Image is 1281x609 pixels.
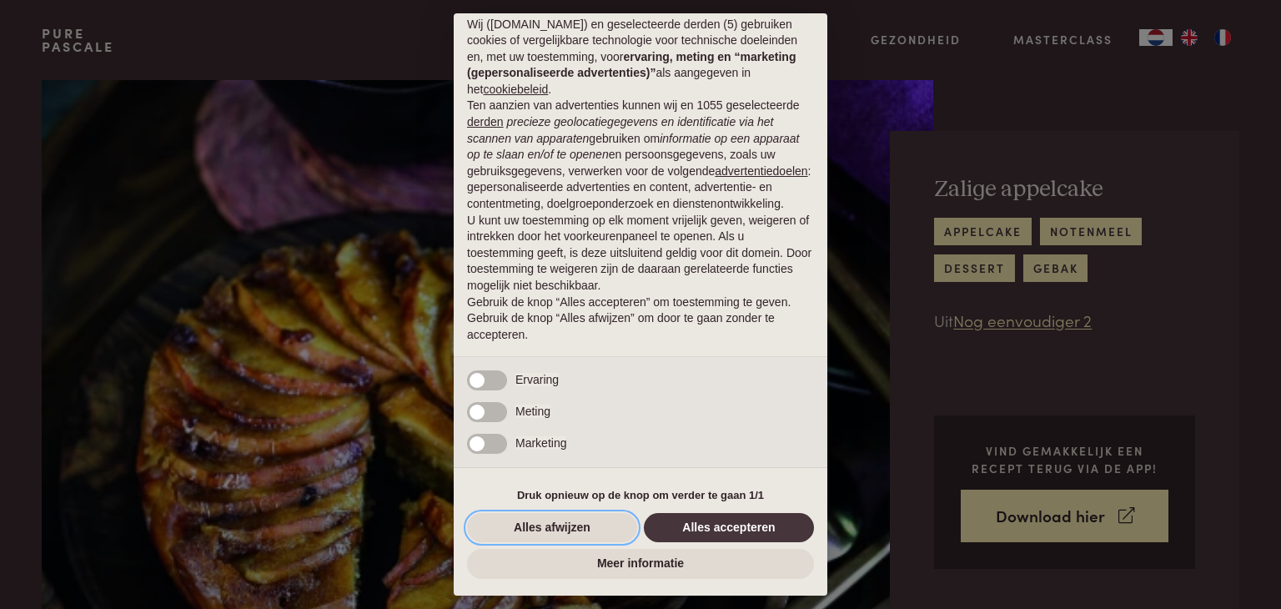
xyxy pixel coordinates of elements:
button: Alles accepteren [644,513,814,543]
span: Ervaring [515,373,559,386]
a: cookiebeleid [483,83,548,96]
em: informatie op een apparaat op te slaan en/of te openen [467,132,800,162]
p: Gebruik de knop “Alles accepteren” om toestemming te geven. Gebruik de knop “Alles afwijzen” om d... [467,294,814,344]
p: U kunt uw toestemming op elk moment vrijelijk geven, weigeren of intrekken door het voorkeurenpan... [467,213,814,294]
p: Ten aanzien van advertenties kunnen wij en 1055 geselecteerde gebruiken om en persoonsgegevens, z... [467,98,814,212]
strong: ervaring, meting en “marketing (gepersonaliseerde advertenties)” [467,50,796,80]
button: advertentiedoelen [715,164,807,180]
p: Wij ([DOMAIN_NAME]) en geselecteerde derden (5) gebruiken cookies of vergelijkbare technologie vo... [467,17,814,98]
button: Alles afwijzen [467,513,637,543]
button: derden [467,114,504,131]
button: Meer informatie [467,549,814,579]
em: precieze geolocatiegegevens en identificatie via het scannen van apparaten [467,115,773,145]
span: Marketing [515,436,566,450]
span: Meting [515,405,550,418]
